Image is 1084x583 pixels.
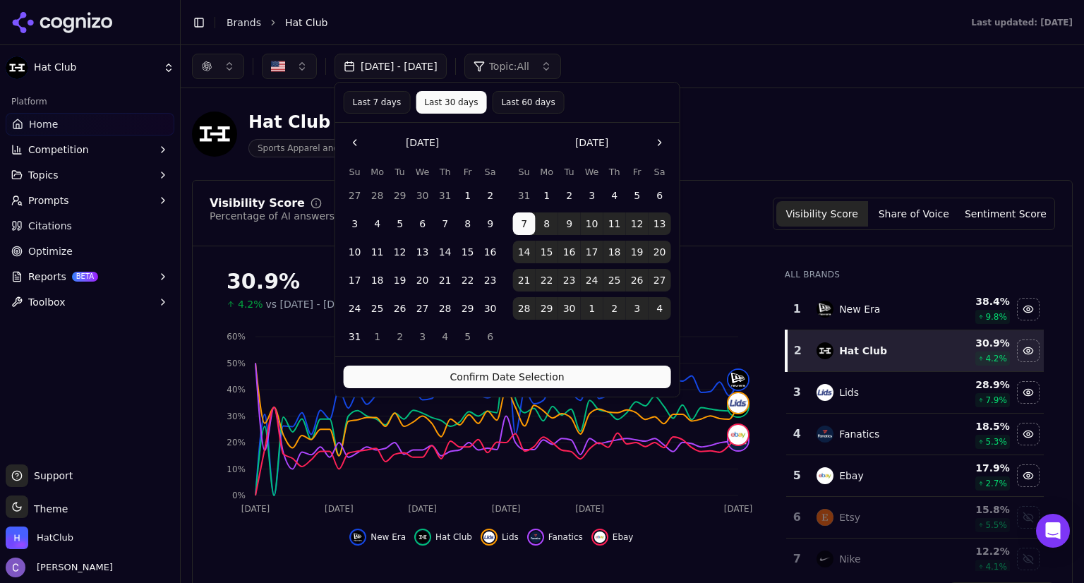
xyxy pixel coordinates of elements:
[626,269,649,291] button: Friday, September 26th, 2025, selected
[603,241,626,263] button: Thursday, September 18th, 2025, selected
[649,241,671,263] button: Saturday, September 20th, 2025, selected
[1017,506,1040,529] button: Show etsy data
[513,165,536,179] th: Sunday
[489,59,529,73] span: Topic: All
[210,198,305,209] div: Visibility Score
[792,467,802,484] div: 5
[434,212,457,235] button: Thursday, August 7th, 2025
[210,209,459,223] div: Percentage of AI answers that mention your brand
[6,215,174,237] a: Citations
[728,370,748,390] img: new era
[28,295,66,309] span: Toolbox
[581,241,603,263] button: Wednesday, September 17th, 2025, selected
[232,491,246,500] tspan: 0%
[411,212,434,235] button: Wednesday, August 6th, 2025
[28,143,89,157] span: Competition
[792,426,802,443] div: 4
[839,469,864,483] div: Ebay
[227,385,246,395] tspan: 40%
[817,426,833,443] img: fanatics
[417,531,428,543] img: hat club
[389,269,411,291] button: Tuesday, August 19th, 2025
[29,117,58,131] span: Home
[817,509,833,526] img: etsy
[792,301,802,318] div: 1
[513,184,536,207] button: Sunday, August 31st, 2025
[558,269,581,291] button: Tuesday, September 23rd, 2025, selected
[558,212,581,235] button: Tuesday, September 9th, 2025, selected
[434,297,457,320] button: Thursday, August 28th, 2025
[344,184,366,207] button: Sunday, July 27th, 2025
[1017,423,1040,445] button: Hide fanatics data
[944,461,1010,475] div: 17.9 %
[6,90,174,113] div: Platform
[28,270,66,284] span: Reports
[344,212,366,235] button: Sunday, August 3rd, 2025
[626,212,649,235] button: Friday, September 12th, 2025, selected
[626,184,649,207] button: Friday, September 5th, 2025
[28,503,68,515] span: Theme
[613,531,634,543] span: Ebay
[728,425,748,445] img: ebay
[366,241,389,263] button: Monday, August 11th, 2025
[1017,298,1040,320] button: Hide new era data
[513,241,536,263] button: Sunday, September 14th, 2025, selected
[227,438,246,447] tspan: 20%
[479,212,502,235] button: Saturday, August 9th, 2025
[434,165,457,179] th: Thursday
[411,165,434,179] th: Wednesday
[192,112,237,157] img: Hat Club
[28,244,73,258] span: Optimize
[479,297,502,320] button: Saturday, August 30th, 2025
[839,552,861,566] div: Nike
[335,54,447,79] button: [DATE] - [DATE]
[649,165,671,179] th: Saturday
[227,16,943,30] nav: breadcrumb
[37,531,73,544] span: HatClub
[434,269,457,291] button: Thursday, August 21st, 2025
[944,419,1010,433] div: 18.5 %
[479,325,502,348] button: Saturday, September 6th, 2025
[28,219,72,233] span: Citations
[1017,548,1040,570] button: Show nike data
[591,529,634,546] button: Hide ebay data
[793,342,802,359] div: 2
[649,269,671,291] button: Saturday, September 27th, 2025, selected
[457,269,479,291] button: Friday, August 22nd, 2025
[389,297,411,320] button: Tuesday, August 26th, 2025
[513,212,536,235] button: Sunday, September 7th, 2025, selected
[344,269,366,291] button: Sunday, August 17th, 2025
[266,297,357,311] span: vs [DATE] - [DATE]
[344,325,366,348] button: Sunday, August 31st, 2025
[817,384,833,401] img: lids
[513,165,671,320] table: September 2025
[416,91,486,114] button: Last 30 days
[558,241,581,263] button: Tuesday, September 16th, 2025, selected
[786,372,1044,414] tr: 3lidsLids28.9%7.9%Hide lids data
[28,469,73,483] span: Support
[492,91,564,114] button: Last 60 days
[366,269,389,291] button: Monday, August 18th, 2025
[6,558,113,577] button: Open user button
[558,184,581,207] button: Tuesday, September 2nd, 2025
[6,164,174,186] button: Topics
[344,241,366,263] button: Sunday, August 10th, 2025
[868,201,960,227] button: Share of Voice
[248,111,399,133] div: Hat Club
[479,165,502,179] th: Saturday
[581,165,603,179] th: Wednesday
[944,544,1010,558] div: 12.2 %
[649,297,671,320] button: Saturday, October 4th, 2025, selected
[581,269,603,291] button: Wednesday, September 24th, 2025, selected
[944,336,1010,350] div: 30.9 %
[479,269,502,291] button: Saturday, August 23rd, 2025
[985,311,1007,323] span: 9.8 %
[28,168,59,182] span: Topics
[776,201,868,227] button: Visibility Score
[325,504,354,514] tspan: [DATE]
[457,325,479,348] button: Friday, September 5th, 2025
[536,241,558,263] button: Monday, September 15th, 2025, selected
[603,184,626,207] button: Thursday, September 4th, 2025
[241,504,270,514] tspan: [DATE]
[227,411,246,421] tspan: 30%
